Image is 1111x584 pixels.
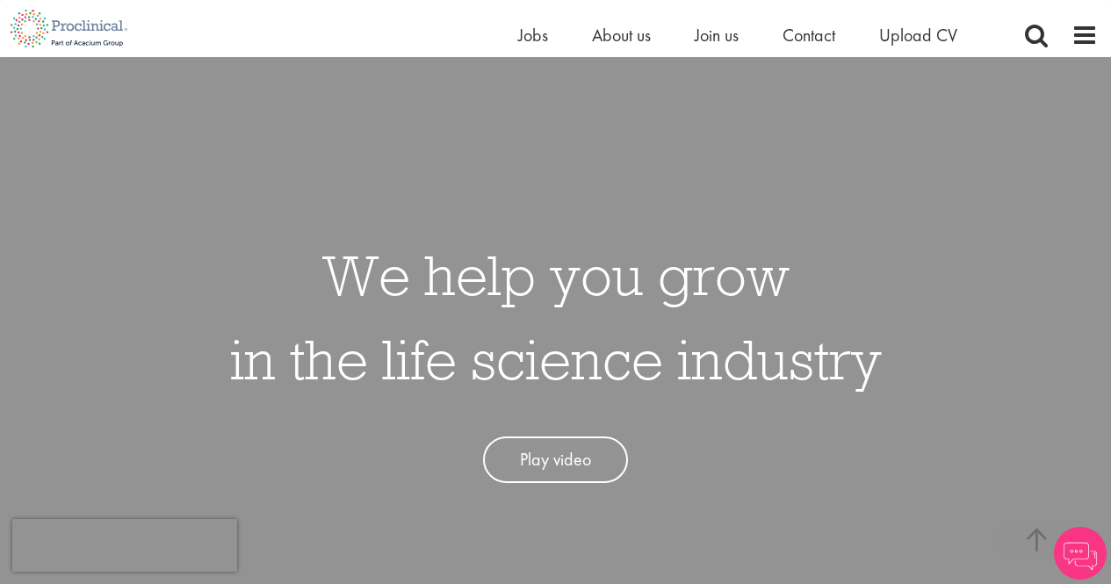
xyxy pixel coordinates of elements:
a: Play video [483,436,628,483]
a: Contact [783,24,835,47]
h1: We help you grow in the life science industry [230,233,882,401]
a: Upload CV [879,24,957,47]
a: About us [592,24,651,47]
a: Join us [695,24,739,47]
a: Jobs [518,24,548,47]
img: Chatbot [1054,527,1107,580]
